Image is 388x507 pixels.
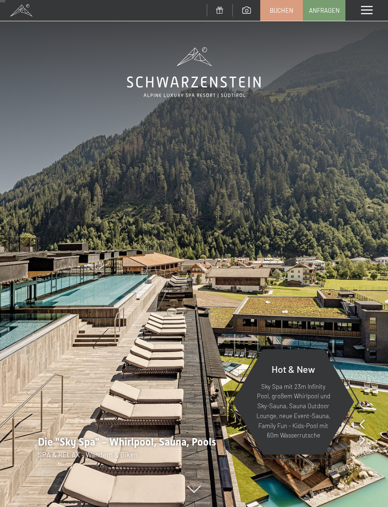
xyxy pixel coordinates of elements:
[232,349,355,455] a: Hot & New Sky Spa mit 23m Infinity Pool, großem Whirlpool und Sky-Sauna, Sauna Outdoor Lounge, ne...
[270,6,293,15] span: Buchen
[261,0,302,20] a: Buchen
[256,382,331,441] p: Sky Spa mit 23m Infinity Pool, großem Whirlpool und Sky-Sauna, Sauna Outdoor Lounge, neue Event-S...
[309,6,340,15] span: Anfragen
[357,449,360,460] span: 1
[272,363,315,375] span: Hot & New
[38,450,138,459] span: SPA & RELAX - Wandern & Biken
[303,0,345,20] a: Anfragen
[360,449,363,460] span: /
[363,449,367,460] span: 8
[38,436,216,448] span: Die "Sky Spa" - Whirlpool, Sauna, Pools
